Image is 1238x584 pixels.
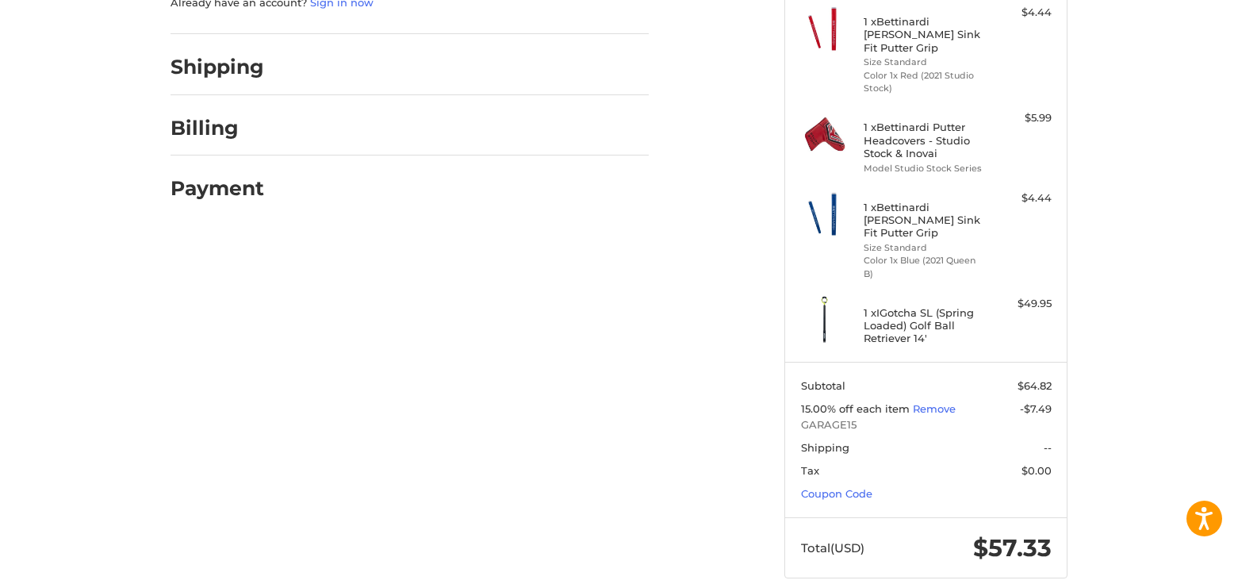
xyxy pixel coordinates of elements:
[864,306,985,345] h4: 1 x IGotcha SL (Spring Loaded) Golf Ball Retriever 14'
[801,417,1052,433] span: GARAGE15
[989,110,1052,126] div: $5.99
[171,116,263,140] h2: Billing
[989,5,1052,21] div: $4.44
[801,487,872,500] a: Coupon Code
[801,379,845,392] span: Subtotal
[913,402,956,415] a: Remove
[864,162,985,175] li: Model Studio Stock Series
[801,402,913,415] span: 15.00% off each item
[171,176,264,201] h2: Payment
[989,296,1052,312] div: $49.95
[864,69,985,95] li: Color 1x Red (2021 Studio Stock)
[801,464,819,477] span: Tax
[864,241,985,255] li: Size Standard
[864,201,985,240] h4: 1 x Bettinardi [PERSON_NAME] Sink Fit Putter Grip
[1044,441,1052,454] span: --
[1018,379,1052,392] span: $64.82
[171,55,264,79] h2: Shipping
[989,190,1052,206] div: $4.44
[864,15,985,54] h4: 1 x Bettinardi [PERSON_NAME] Sink Fit Putter Grip
[864,121,985,159] h4: 1 x Bettinardi Putter Headcovers - Studio Stock & Inovai
[1020,402,1052,415] span: -$7.49
[864,56,985,69] li: Size Standard
[801,441,849,454] span: Shipping
[864,254,985,280] li: Color 1x Blue (2021 Queen B)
